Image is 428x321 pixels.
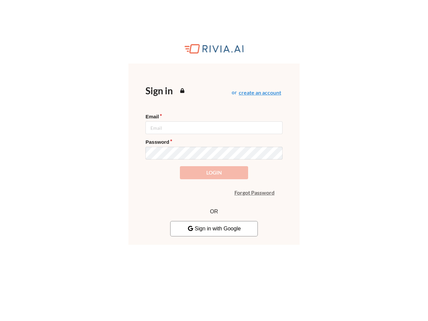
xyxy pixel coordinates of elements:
[170,208,258,216] p: OR
[145,85,186,97] h1: Sign in
[145,113,283,120] label: Email
[170,221,258,236] button: Sign in with Google
[145,121,283,134] input: Email
[185,44,243,53] img: wBBU9CcdNicVgAAAABJRU5ErkJggg==
[232,89,283,96] h4: or
[239,90,281,95] button: create an account
[145,139,283,145] label: Password
[187,226,241,231] span: Sign in with Google
[226,186,283,200] button: Forgot Password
